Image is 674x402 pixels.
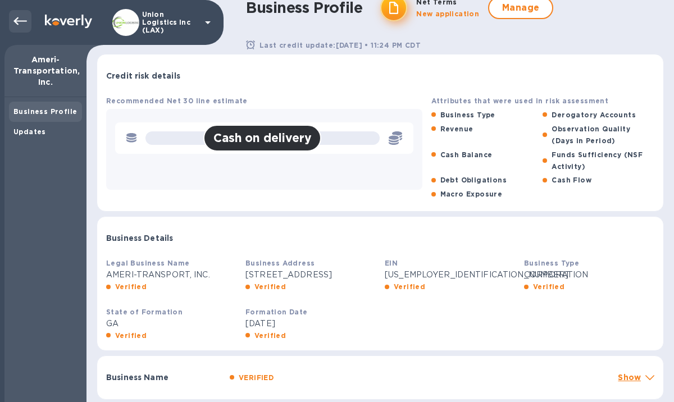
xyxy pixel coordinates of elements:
b: Verified [115,331,147,340]
b: Verified [115,282,147,291]
b: Observation Quality (Days in Period) [552,125,630,145]
b: Funds Sufficiency (NSF Activity) [552,150,643,171]
b: Last credit update: [DATE] • 11:24 PM CDT [259,41,421,49]
h2: Cash on delivery [213,131,311,145]
b: Business Profile [13,107,77,116]
b: Cash Flow [552,176,591,184]
p: [STREET_ADDRESS] [245,269,376,281]
div: Business Details [97,217,663,253]
b: Legal Business Name [106,259,190,267]
p: AMERI-TRANSPORT, INC. [106,269,236,281]
b: Verified [254,331,286,340]
p: CORPORATION [524,269,654,281]
b: Updates [13,127,46,136]
b: Attributes that were used in risk assessment [431,97,609,105]
b: State of Formation [106,308,183,316]
b: Verified [254,282,286,291]
div: Credit risk details [97,54,663,90]
b: Macro Exposure [440,190,503,198]
b: Recommended Net 30 line estimate [106,97,248,105]
b: Business Type [524,259,579,267]
b: Business Address [245,259,315,267]
b: New application [416,10,479,18]
b: Verified [533,282,564,291]
p: [DATE] [245,318,376,330]
p: [US_EMPLOYER_IDENTIFICATION_NUMBER] [385,269,515,281]
b: Derogatory Accounts [552,111,636,119]
p: GA [106,318,236,330]
p: Show [618,372,641,383]
p: Ameri-Transportation, Inc. [13,54,78,88]
b: Formation Date [245,308,308,316]
b: EIN [385,259,398,267]
div: Business NameVERIFIEDShow [97,356,663,399]
p: Business Details [106,232,221,244]
b: Business Type [440,111,495,119]
img: Logo [45,15,92,28]
span: Manage [498,1,543,15]
p: Credit risk details [106,70,221,81]
b: Revenue [440,125,473,133]
b: VERIFIED [239,373,274,382]
p: Union Logistics Inc (LAX) [142,11,198,34]
b: Verified [394,282,425,291]
p: Business Name [106,372,221,383]
b: Cash Balance [440,150,493,159]
b: Debt Obligations [440,176,507,184]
